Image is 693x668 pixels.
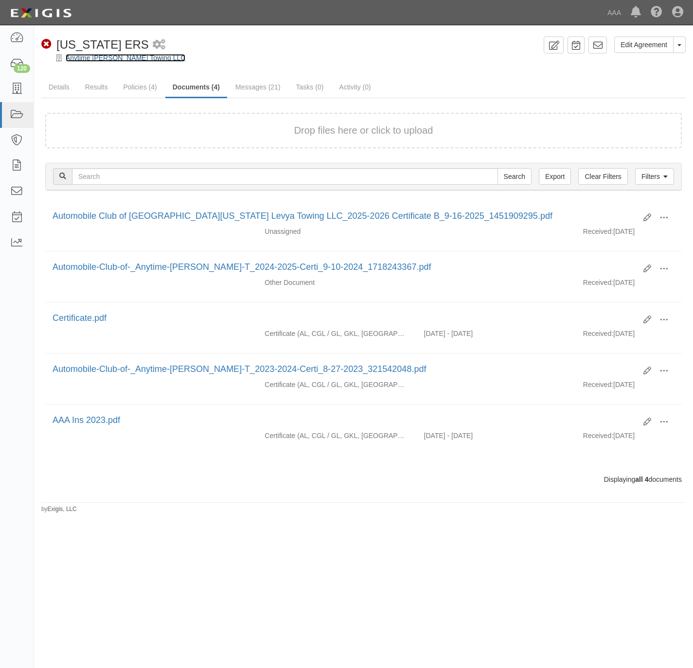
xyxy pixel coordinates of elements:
[78,77,115,97] a: Results
[41,39,52,50] i: Non-Compliant
[41,77,77,97] a: Details
[66,54,185,62] a: Anytime [PERSON_NAME] Towing LLC
[576,227,682,241] div: [DATE]
[56,38,149,51] span: [US_STATE] ERS
[583,329,613,338] p: Received:
[603,3,626,22] a: AAA
[53,261,636,274] div: Automobile-Club-of-_Anytime-Leyva-T_2024-2025-Certi_9-10-2024_1718243367.pdf
[651,7,662,18] i: Help Center - Complianz
[48,506,77,512] a: Exigis, LLC
[14,64,30,73] div: 120
[583,431,613,440] p: Received:
[576,380,682,394] div: [DATE]
[72,168,498,185] input: Search
[257,380,416,389] div: Auto Liability Commercial General Liability / Garage Liability Garage Keepers Liability On-Hook
[53,210,636,223] div: Automobile Club of Southern California_Anytime Levya Towing LLC_2025-2026 Certificate B_9-16-2025...
[53,414,636,427] div: AAA Ins 2023.pdf
[498,168,532,185] input: Search
[583,278,613,287] p: Received:
[257,431,416,440] div: Auto Liability Commercial General Liability / Garage Liability Garage Keepers Liability On-Hook
[294,123,433,138] button: Drop files here or click to upload
[583,380,613,389] p: Received:
[228,77,288,97] a: Messages (21)
[53,363,636,376] div: Automobile-Club-of-_Anytime-Leyva-T_2023-2024-Certi_8-27-2023_321542048.pdf
[38,475,689,484] div: Displaying documents
[153,40,165,50] i: 1 scheduled workflow
[53,211,552,221] a: Automobile Club of [GEOGRAPHIC_DATA][US_STATE] Levya Towing LLC_2025-2026 Certificate B_9-16-2025...
[257,278,416,287] div: Other Document
[614,36,674,53] a: Edit Agreement
[41,36,149,53] div: California ERS
[417,329,576,338] div: Effective 09/10/2024 - Expiration 09/10/2025
[53,313,107,323] a: Certificate.pdf
[257,329,416,338] div: Auto Liability Commercial General Liability / Garage Liability Garage Keepers Liability On-Hook
[53,262,431,272] a: Automobile-Club-of-_Anytime-[PERSON_NAME]-T_2024-2025-Certi_9-10-2024_1718243367.pdf
[53,312,636,325] div: Certificate.pdf
[583,227,613,236] p: Received:
[116,77,164,97] a: Policies (4)
[165,77,227,98] a: Documents (4)
[576,278,682,292] div: [DATE]
[53,415,120,425] a: AAA Ins 2023.pdf
[7,4,74,22] img: logo-5460c22ac91f19d4615b14bd174203de0afe785f0fc80cf4dbbc73dc1793850b.png
[257,227,416,236] div: Unassigned
[635,168,674,185] a: Filters
[289,77,331,97] a: Tasks (0)
[576,329,682,343] div: [DATE]
[417,431,576,440] div: Effective 09/10/2022 - Expiration 09/10/2023
[41,505,77,513] small: by
[53,364,426,374] a: Automobile-Club-of-_Anytime-[PERSON_NAME]-T_2023-2024-Certi_8-27-2023_321542048.pdf
[576,431,682,445] div: [DATE]
[539,168,571,185] a: Export
[635,475,648,483] b: all 4
[578,168,627,185] a: Clear Filters
[332,77,378,97] a: Activity (0)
